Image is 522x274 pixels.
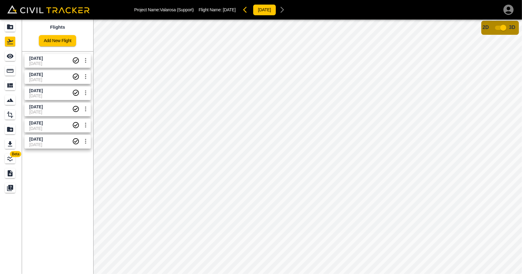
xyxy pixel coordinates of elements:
button: [DATE] [253,4,276,16]
p: Flight Name: [199,7,236,12]
img: Civil Tracker [7,5,90,14]
span: [DATE] [223,7,236,12]
p: Project Name: Valarosa (Support) [134,7,194,12]
span: 3D [509,25,515,30]
span: 2D [483,25,489,30]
